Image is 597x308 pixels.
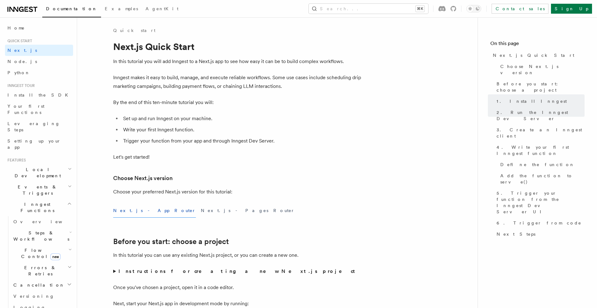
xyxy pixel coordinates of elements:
a: Your first Functions [5,101,73,118]
a: 5. Trigger your function from the Inngest Dev Server UI [494,188,585,217]
p: Inngest makes it easy to build, manage, and execute reliable workflows. Some use cases include sc... [113,73,362,91]
span: Python [7,70,30,75]
button: Steps & Workflows [11,227,73,245]
p: In this tutorial you will add Inngest to a Next.js app to see how easy it can be to build complex... [113,57,362,66]
strong: Instructions for creating a new Next.js project [118,268,358,274]
span: new [50,253,61,260]
h1: Next.js Quick Start [113,41,362,52]
a: Home [5,22,73,34]
summary: Instructions for creating a new Next.js project [113,267,362,276]
span: 4. Write your first Inngest function [497,144,585,156]
span: 6. Trigger from code [497,220,581,226]
span: Node.js [7,59,37,64]
span: AgentKit [146,6,178,11]
button: Flow Controlnew [11,245,73,262]
a: Node.js [5,56,73,67]
span: Documentation [46,6,97,11]
a: Examples [101,2,142,17]
span: Features [5,158,26,163]
span: Flow Control [11,247,68,260]
a: Next.js [5,45,73,56]
a: Setting up your app [5,135,73,153]
p: In this tutorial you can use any existing Next.js project, or you can create a new one. [113,251,362,260]
li: Trigger your function from your app and through Inngest Dev Server. [121,137,362,145]
span: Define the function [500,161,575,168]
span: Inngest Functions [5,201,67,214]
a: Overview [11,216,73,227]
a: Versioning [11,291,73,302]
button: Events & Triggers [5,181,73,199]
span: Steps & Workflows [11,230,69,242]
button: Toggle dark mode [466,5,481,12]
a: Install the SDK [5,89,73,101]
span: Errors & Retries [11,265,67,277]
p: Next, start your Next.js app in development mode by running: [113,299,362,308]
span: Versioning [13,294,54,299]
a: Add the function to serve() [498,170,585,188]
span: Next.js [7,48,37,53]
span: Next Steps [497,231,535,237]
a: Leveraging Steps [5,118,73,135]
span: Quick start [5,38,32,43]
span: Home [7,25,25,31]
button: Inngest Functions [5,199,73,216]
span: Setting up your app [7,138,61,150]
a: 6. Trigger from code [494,217,585,229]
span: Choose Next.js version [500,63,585,76]
a: Sign Up [551,4,592,14]
li: Write your first Inngest function. [121,125,362,134]
a: Define the function [498,159,585,170]
p: By the end of this ten-minute tutorial you will: [113,98,362,107]
p: Once you've chosen a project, open it in a code editor. [113,283,362,292]
a: Before you start: choose a project [494,78,585,96]
a: Next.js Quick Start [490,50,585,61]
a: Contact sales [492,4,548,14]
span: Cancellation [11,282,65,288]
span: Next.js Quick Start [493,52,574,58]
button: Next.js - App Router [113,204,196,218]
a: Before you start: choose a project [113,237,229,246]
span: Add the function to serve() [500,173,585,185]
a: Choose Next.js version [113,174,173,183]
span: Your first Functions [7,104,44,115]
span: Inngest tour [5,83,35,88]
button: Next.js - Pages Router [201,204,295,218]
a: 2. Run the Inngest Dev Server [494,107,585,124]
a: AgentKit [142,2,182,17]
span: Install the SDK [7,93,72,97]
a: 1. Install Inngest [494,96,585,107]
span: 3. Create an Inngest client [497,127,585,139]
p: Choose your preferred Next.js version for this tutorial: [113,188,362,196]
span: Examples [105,6,138,11]
a: Choose Next.js version [498,61,585,78]
span: 1. Install Inngest [497,98,567,104]
a: Quick start [113,27,155,34]
span: Local Development [5,166,68,179]
a: 4. Write your first Inngest function [494,142,585,159]
span: Overview [13,219,77,224]
a: 3. Create an Inngest client [494,124,585,142]
span: Events & Triggers [5,184,68,196]
li: Set up and run Inngest on your machine. [121,114,362,123]
span: 5. Trigger your function from the Inngest Dev Server UI [497,190,585,215]
a: Next Steps [494,229,585,240]
span: Leveraging Steps [7,121,60,132]
button: Search...⌘K [309,4,428,14]
p: Let's get started! [113,153,362,161]
span: Before you start: choose a project [497,81,585,93]
kbd: ⌘K [416,6,424,12]
span: 2. Run the Inngest Dev Server [497,109,585,122]
button: Cancellation [11,279,73,291]
a: Python [5,67,73,78]
a: Documentation [42,2,101,17]
button: Local Development [5,164,73,181]
button: Errors & Retries [11,262,73,279]
h4: On this page [490,40,585,50]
